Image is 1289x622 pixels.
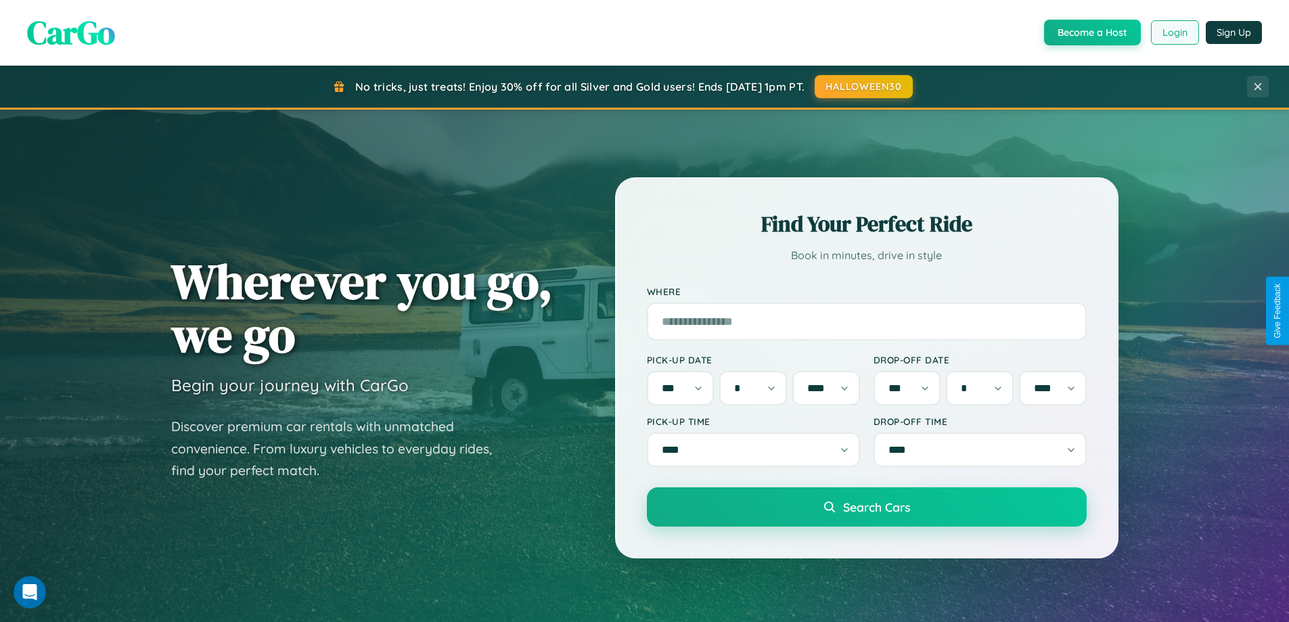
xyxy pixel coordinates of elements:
[874,416,1087,427] label: Drop-off Time
[171,416,510,482] p: Discover premium car rentals with unmatched convenience. From luxury vehicles to everyday rides, ...
[1206,21,1262,44] button: Sign Up
[171,375,409,395] h3: Begin your journey with CarGo
[647,354,860,365] label: Pick-up Date
[843,499,910,514] span: Search Cars
[815,75,913,98] button: HALLOWEEN30
[647,246,1087,265] p: Book in minutes, drive in style
[647,487,1087,527] button: Search Cars
[647,416,860,427] label: Pick-up Time
[355,80,805,93] span: No tricks, just treats! Enjoy 30% off for all Silver and Gold users! Ends [DATE] 1pm PT.
[1044,20,1141,45] button: Become a Host
[874,354,1087,365] label: Drop-off Date
[647,209,1087,239] h2: Find Your Perfect Ride
[27,10,115,55] span: CarGo
[14,576,46,608] iframe: Intercom live chat
[647,286,1087,297] label: Where
[1273,284,1282,338] div: Give Feedback
[1151,20,1199,45] button: Login
[171,254,553,361] h1: Wherever you go, we go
